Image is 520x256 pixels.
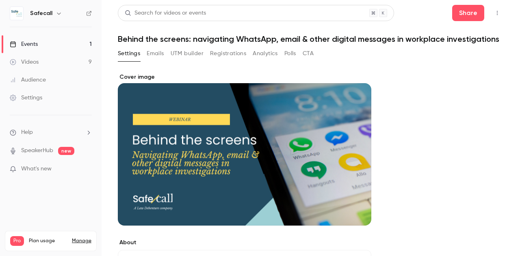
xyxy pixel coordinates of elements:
[118,73,371,226] section: Cover image
[72,238,91,244] a: Manage
[118,34,504,44] h1: Behind the screens: navigating WhatsApp, email & other digital messages in workplace investigations
[171,47,204,60] button: UTM builder
[10,40,38,48] div: Events
[58,147,74,155] span: new
[284,47,296,60] button: Polls
[21,146,53,155] a: SpeakerHub
[125,9,206,17] div: Search for videos or events
[118,47,140,60] button: Settings
[210,47,246,60] button: Registrations
[118,73,371,81] label: Cover image
[29,238,67,244] span: Plan usage
[30,9,52,17] h6: Safecall
[10,128,92,137] li: help-dropdown-opener
[21,165,52,173] span: What's new
[21,128,33,137] span: Help
[10,58,39,66] div: Videos
[452,5,484,21] button: Share
[10,236,24,246] span: Pro
[147,47,164,60] button: Emails
[10,94,42,102] div: Settings
[118,239,371,247] label: About
[253,47,278,60] button: Analytics
[10,76,46,84] div: Audience
[303,47,314,60] button: CTA
[82,166,92,173] iframe: Noticeable Trigger
[10,7,23,20] img: Safecall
